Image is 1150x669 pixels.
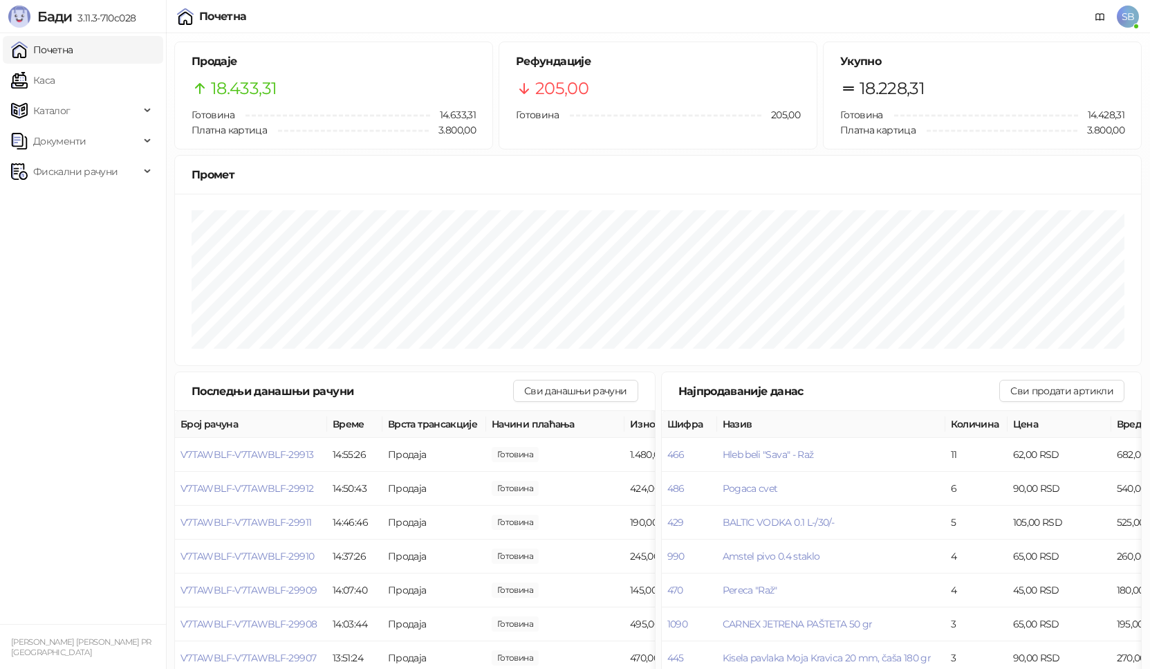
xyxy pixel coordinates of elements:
[723,652,931,664] span: Kisela pavlaka Moja Kravica 20 mm, čaša 180 gr
[1117,6,1139,28] span: SB
[175,411,327,438] th: Број рачуна
[382,411,486,438] th: Врста трансакције
[1008,574,1111,607] td: 45,00 RSD
[192,53,476,70] h5: Продаје
[667,516,684,529] button: 429
[382,607,486,641] td: Продаја
[211,75,277,102] span: 18.433,31
[33,127,86,155] span: Документи
[327,438,382,472] td: 14:55:26
[8,6,30,28] img: Logo
[382,506,486,540] td: Продаја
[382,438,486,472] td: Продаја
[327,607,382,641] td: 14:03:44
[72,12,136,24] span: 3.11.3-710c028
[667,652,684,664] button: 445
[535,75,588,102] span: 205,00
[37,8,72,25] span: Бади
[624,607,728,641] td: 495,00 RSD
[492,583,539,598] span: 145,00
[723,618,873,630] button: CARNEX JETRENA PAŠTETA 50 gr
[1078,107,1124,122] span: 14.428,31
[192,109,234,121] span: Готовина
[717,411,945,438] th: Назив
[667,482,685,495] button: 486
[382,540,486,574] td: Продаја
[1008,540,1111,574] td: 65,00 RSD
[33,158,118,185] span: Фискални рачуни
[723,550,820,562] button: Amstel pivo 0.4 staklo
[667,584,683,596] button: 470
[327,540,382,574] td: 14:37:26
[840,109,883,121] span: Готовина
[761,107,800,122] span: 205,00
[327,472,382,506] td: 14:50:43
[180,482,313,495] button: V7TAWBLF-V7TAWBLF-29912
[1008,411,1111,438] th: Цена
[840,53,1124,70] h5: Укупно
[180,448,313,461] button: V7TAWBLF-V7TAWBLF-29913
[945,472,1008,506] td: 6
[945,574,1008,607] td: 4
[945,607,1008,641] td: 3
[662,411,717,438] th: Шифра
[945,506,1008,540] td: 5
[327,411,382,438] th: Време
[180,550,314,562] button: V7TAWBLF-V7TAWBLF-29910
[945,540,1008,574] td: 4
[492,515,539,530] span: 190,00
[624,540,728,574] td: 245,00 RSD
[492,650,539,666] span: 470,00
[429,122,476,138] span: 3.800,00
[624,574,728,607] td: 145,00 RSD
[180,652,316,664] button: V7TAWBLF-V7TAWBLF-29907
[180,584,317,596] span: V7TAWBLF-V7TAWBLF-29909
[192,383,513,400] div: Последњи данашњи рачуни
[840,124,916,136] span: Платна картица
[11,637,151,657] small: [PERSON_NAME] [PERSON_NAME] PR [GEOGRAPHIC_DATA]
[492,549,539,564] span: 245,00
[723,448,814,461] span: Hleb beli "Sava" - Raž
[1077,122,1124,138] span: 3.800,00
[513,380,638,402] button: Сви данашњи рачуни
[945,438,1008,472] td: 11
[492,481,539,496] span: 424,00
[180,618,317,630] button: V7TAWBLF-V7TAWBLF-29908
[624,472,728,506] td: 424,00 RSD
[33,97,71,125] span: Каталог
[723,584,777,596] button: Pereca "Raž"
[1089,6,1111,28] a: Документација
[667,550,685,562] button: 990
[1008,438,1111,472] td: 62,00 RSD
[516,109,559,121] span: Готовина
[516,53,800,70] h5: Рефундације
[945,411,1008,438] th: Количина
[999,380,1124,402] button: Сви продати артикли
[860,75,925,102] span: 18.228,31
[430,107,476,122] span: 14.633,31
[723,516,835,529] button: BALTIC VODKA 0.1 L-/30/-
[180,516,311,529] button: V7TAWBLF-V7TAWBLF-29911
[492,447,539,462] span: 1.480,00
[11,36,73,64] a: Почетна
[486,411,624,438] th: Начини плаћања
[1008,506,1111,540] td: 105,00 RSD
[492,616,539,632] span: 495,00
[667,448,685,461] button: 466
[192,166,1124,183] div: Промет
[327,574,382,607] td: 14:07:40
[723,482,778,495] span: Pogaca cvet
[667,618,687,630] button: 1090
[192,124,267,136] span: Платна картица
[1008,607,1111,641] td: 65,00 RSD
[624,438,728,472] td: 1.480,00 RSD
